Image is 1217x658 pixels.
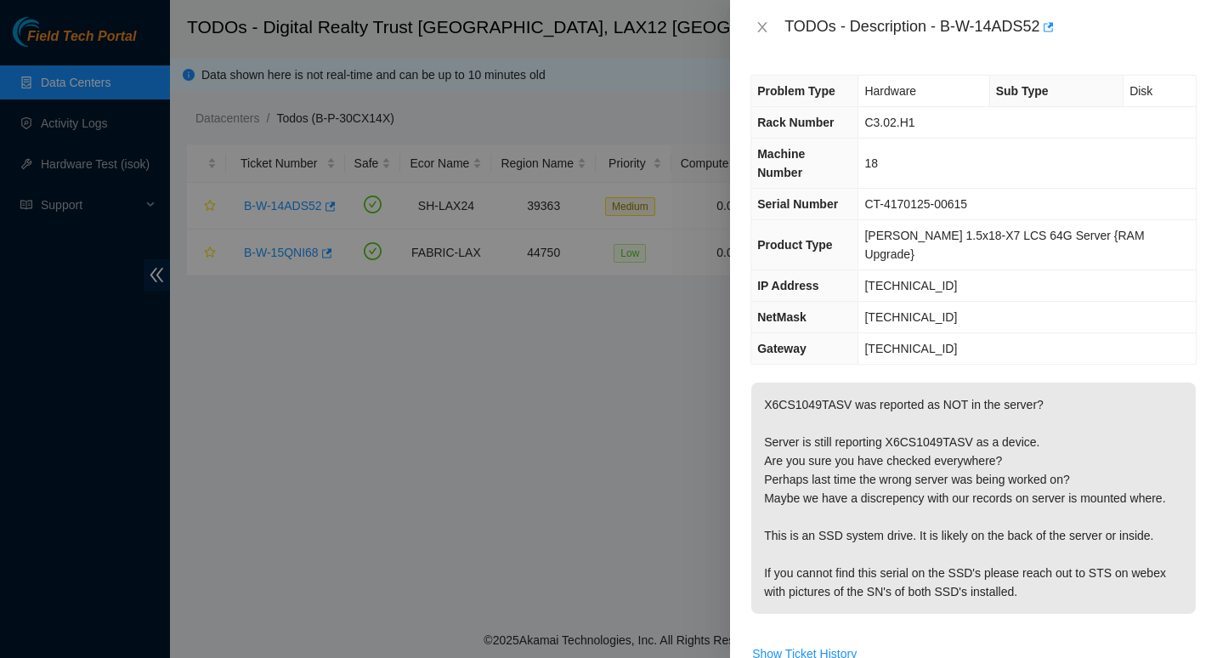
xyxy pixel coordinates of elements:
span: Disk [1129,84,1152,98]
span: IP Address [757,279,818,292]
span: 18 [864,156,878,170]
span: Hardware [864,84,916,98]
p: X6CS1049TASV was reported as NOT in the server? Server is still reporting X6CS1049TASV as a devic... [751,383,1196,614]
span: Serial Number [757,197,838,211]
span: NetMask [757,310,807,324]
span: close [756,20,769,34]
span: Problem Type [757,84,835,98]
span: [TECHNICAL_ID] [864,342,957,355]
span: Machine Number [757,147,805,179]
span: [PERSON_NAME] 1.5x18-X7 LCS 64G Server {RAM Upgrade} [864,229,1144,261]
span: CT-4170125-00615 [864,197,967,211]
span: Sub Type [996,84,1049,98]
span: C3.02.H1 [864,116,914,129]
span: [TECHNICAL_ID] [864,310,957,324]
div: TODOs - Description - B-W-14ADS52 [784,14,1197,41]
button: Close [750,20,774,36]
span: Gateway [757,342,807,355]
span: Rack Number [757,116,834,129]
span: Product Type [757,238,832,252]
span: [TECHNICAL_ID] [864,279,957,292]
